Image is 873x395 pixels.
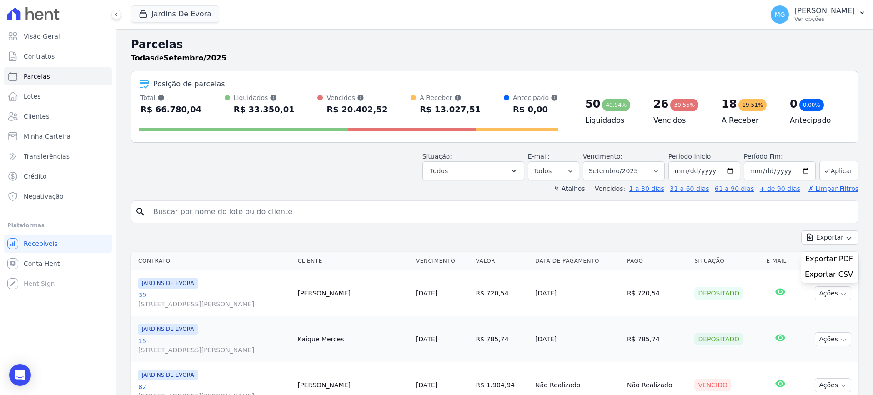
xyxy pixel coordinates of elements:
[24,112,49,121] span: Clientes
[24,92,41,101] span: Lotes
[694,379,731,391] div: Vencido
[775,11,785,18] span: MG
[819,161,858,180] button: Aplicar
[24,152,70,161] span: Transferências
[532,252,623,270] th: Data de Pagamento
[24,192,64,201] span: Negativação
[722,115,775,126] h4: A Receber
[804,185,858,192] a: ✗ Limpar Filtros
[140,93,201,102] div: Total
[694,333,743,345] div: Depositado
[815,378,851,392] button: Ações
[4,107,112,125] a: Clientes
[744,152,816,161] label: Período Fim:
[148,203,854,221] input: Buscar por nome do lote ou do cliente
[422,153,452,160] label: Situação:
[694,287,743,300] div: Depositado
[131,53,226,64] p: de
[131,252,294,270] th: Contrato
[24,132,70,141] span: Minha Carteira
[140,102,201,117] div: R$ 66.780,04
[422,161,524,180] button: Todos
[623,316,691,362] td: R$ 785,74
[815,286,851,300] button: Ações
[24,32,60,41] span: Visão Geral
[653,115,707,126] h4: Vencidos
[416,290,437,297] a: [DATE]
[805,255,853,264] span: Exportar PDF
[722,97,737,111] div: 18
[528,153,550,160] label: E-mail:
[138,300,291,309] span: [STREET_ADDRESS][PERSON_NAME]
[412,252,472,270] th: Vencimento
[24,259,60,268] span: Conta Hent
[9,364,31,386] div: Open Intercom Messenger
[815,332,851,346] button: Ações
[4,167,112,185] a: Crédito
[234,102,295,117] div: R$ 33.350,01
[670,99,698,111] div: 30,55%
[629,185,664,192] a: 1 a 30 dias
[294,316,412,362] td: Kaique Merces
[4,47,112,65] a: Contratos
[472,252,532,270] th: Valor
[801,230,858,245] button: Exportar
[532,316,623,362] td: [DATE]
[691,252,763,270] th: Situação
[670,185,709,192] a: 31 a 60 dias
[623,252,691,270] th: Pago
[138,278,198,289] span: JARDINS DE EVORA
[430,165,448,176] span: Todos
[472,316,532,362] td: R$ 785,74
[805,270,853,279] span: Exportar CSV
[760,185,800,192] a: + de 90 dias
[416,335,437,343] a: [DATE]
[24,72,50,81] span: Parcelas
[794,6,855,15] p: [PERSON_NAME]
[623,270,691,316] td: R$ 720,54
[513,93,558,102] div: Antecipado
[790,115,843,126] h4: Antecipado
[131,5,219,23] button: Jardins De Evora
[24,52,55,61] span: Contratos
[805,255,855,265] a: Exportar PDF
[583,153,622,160] label: Vencimento:
[416,381,437,389] a: [DATE]
[554,185,585,192] label: ↯ Atalhos
[138,345,291,355] span: [STREET_ADDRESS][PERSON_NAME]
[138,290,291,309] a: 39[STREET_ADDRESS][PERSON_NAME]
[4,127,112,145] a: Minha Carteira
[668,153,713,160] label: Período Inicío:
[131,36,858,53] h2: Parcelas
[738,99,767,111] div: 19,51%
[164,54,226,62] strong: Setembro/2025
[153,79,225,90] div: Posição de parcelas
[131,54,155,62] strong: Todas
[7,220,109,231] div: Plataformas
[763,2,873,27] button: MG [PERSON_NAME] Ver opções
[794,15,855,23] p: Ver opções
[24,239,58,248] span: Recebíveis
[138,336,291,355] a: 15[STREET_ADDRESS][PERSON_NAME]
[234,93,295,102] div: Liquidados
[4,27,112,45] a: Visão Geral
[653,97,668,111] div: 26
[799,99,824,111] div: 0,00%
[513,102,558,117] div: R$ 0,00
[24,172,47,181] span: Crédito
[326,93,387,102] div: Vencidos
[4,255,112,273] a: Conta Hent
[326,102,387,117] div: R$ 20.402,52
[532,270,623,316] td: [DATE]
[420,102,481,117] div: R$ 13.027,51
[138,324,198,335] span: JARDINS DE EVORA
[4,67,112,85] a: Parcelas
[585,115,639,126] h4: Liquidados
[763,252,798,270] th: E-mail
[4,147,112,165] a: Transferências
[715,185,754,192] a: 61 a 90 dias
[472,270,532,316] td: R$ 720,54
[602,99,630,111] div: 49,94%
[4,87,112,105] a: Lotes
[4,187,112,205] a: Negativação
